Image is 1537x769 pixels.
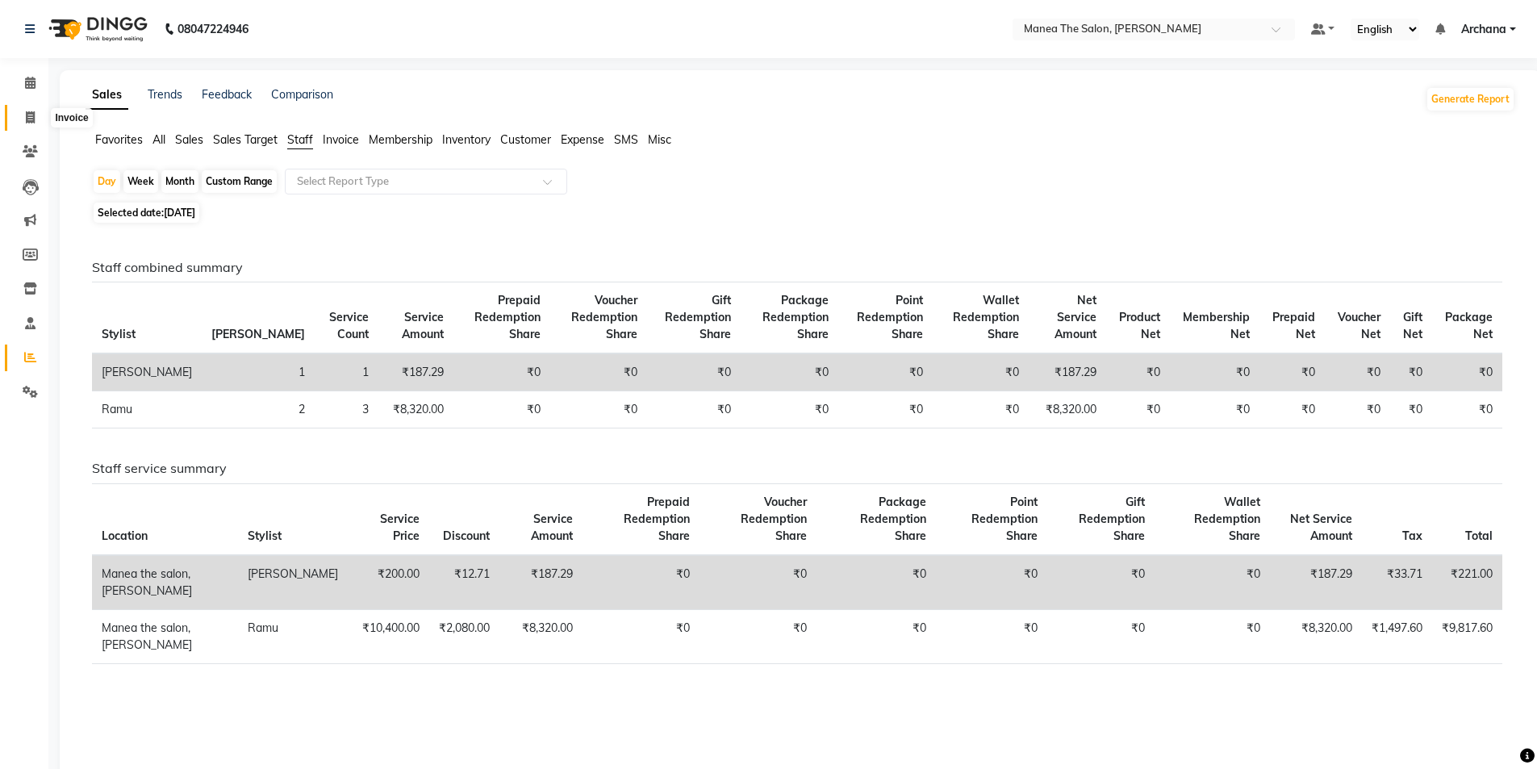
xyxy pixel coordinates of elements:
[429,555,499,610] td: ₹12.71
[857,293,923,341] span: Point Redemption Share
[92,391,202,428] td: Ramu
[175,132,203,147] span: Sales
[202,170,277,193] div: Custom Range
[1106,353,1170,391] td: ₹0
[238,555,348,610] td: [PERSON_NAME]
[1183,310,1250,341] span: Membership Net
[123,170,158,193] div: Week
[499,555,583,610] td: ₹187.29
[561,132,604,147] span: Expense
[953,293,1019,341] span: Wallet Redemption Share
[202,87,252,102] a: Feedback
[741,495,807,543] span: Voucher Redemption Share
[936,555,1047,610] td: ₹0
[86,81,128,110] a: Sales
[202,353,315,391] td: 1
[92,260,1502,275] h6: Staff combined summary
[1119,310,1160,341] span: Product Net
[1259,391,1325,428] td: ₹0
[1047,609,1155,663] td: ₹0
[571,293,637,341] span: Voucher Redemption Share
[51,108,92,127] div: Invoice
[1155,555,1269,610] td: ₹0
[583,555,700,610] td: ₹0
[1029,391,1107,428] td: ₹8,320.00
[1325,391,1390,428] td: ₹0
[202,391,315,428] td: 2
[287,132,313,147] span: Staff
[1465,529,1493,543] span: Total
[550,391,647,428] td: ₹0
[178,6,249,52] b: 08047224946
[1079,495,1145,543] span: Gift Redemption Share
[248,529,282,543] span: Stylist
[442,132,491,147] span: Inventory
[1432,353,1502,391] td: ₹0
[1270,555,1362,610] td: ₹187.29
[1170,353,1259,391] td: ₹0
[624,495,690,543] span: Prepaid Redemption Share
[92,461,1502,476] h6: Staff service summary
[1390,353,1432,391] td: ₹0
[380,512,420,543] span: Service Price
[161,170,198,193] div: Month
[238,609,348,663] td: Ramu
[323,132,359,147] span: Invoice
[971,495,1038,543] span: Point Redemption Share
[348,555,429,610] td: ₹200.00
[453,391,550,428] td: ₹0
[838,391,933,428] td: ₹0
[499,609,583,663] td: ₹8,320.00
[41,6,152,52] img: logo
[1194,495,1260,543] span: Wallet Redemption Share
[1270,609,1362,663] td: ₹8,320.00
[1155,609,1269,663] td: ₹0
[648,132,671,147] span: Misc
[211,327,305,341] span: [PERSON_NAME]
[402,310,444,341] span: Service Amount
[213,132,278,147] span: Sales Target
[614,132,638,147] span: SMS
[329,310,369,341] span: Service Count
[1461,21,1506,38] span: Archana
[1047,555,1155,610] td: ₹0
[453,353,550,391] td: ₹0
[378,391,453,428] td: ₹8,320.00
[647,391,741,428] td: ₹0
[817,609,936,663] td: ₹0
[1432,391,1502,428] td: ₹0
[95,132,143,147] span: Favorites
[500,132,551,147] span: Customer
[429,609,499,663] td: ₹2,080.00
[1055,293,1096,341] span: Net Service Amount
[1403,310,1422,341] span: Gift Net
[860,495,926,543] span: Package Redemption Share
[92,555,238,610] td: Manea the salon, [PERSON_NAME]
[378,353,453,391] td: ₹187.29
[531,512,573,543] span: Service Amount
[94,203,199,223] span: Selected date:
[1402,529,1422,543] span: Tax
[1029,353,1107,391] td: ₹187.29
[1325,353,1390,391] td: ₹0
[1427,88,1514,111] button: Generate Report
[152,132,165,147] span: All
[164,207,195,219] span: [DATE]
[1170,391,1259,428] td: ₹0
[1272,310,1315,341] span: Prepaid Net
[1362,555,1432,610] td: ₹33.71
[700,609,817,663] td: ₹0
[271,87,333,102] a: Comparison
[1445,310,1493,341] span: Package Net
[315,353,378,391] td: 1
[1432,555,1502,610] td: ₹221.00
[741,353,838,391] td: ₹0
[741,391,838,428] td: ₹0
[1432,609,1502,663] td: ₹9,817.60
[315,391,378,428] td: 3
[933,353,1029,391] td: ₹0
[369,132,432,147] span: Membership
[1106,391,1170,428] td: ₹0
[102,327,136,341] span: Stylist
[550,353,647,391] td: ₹0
